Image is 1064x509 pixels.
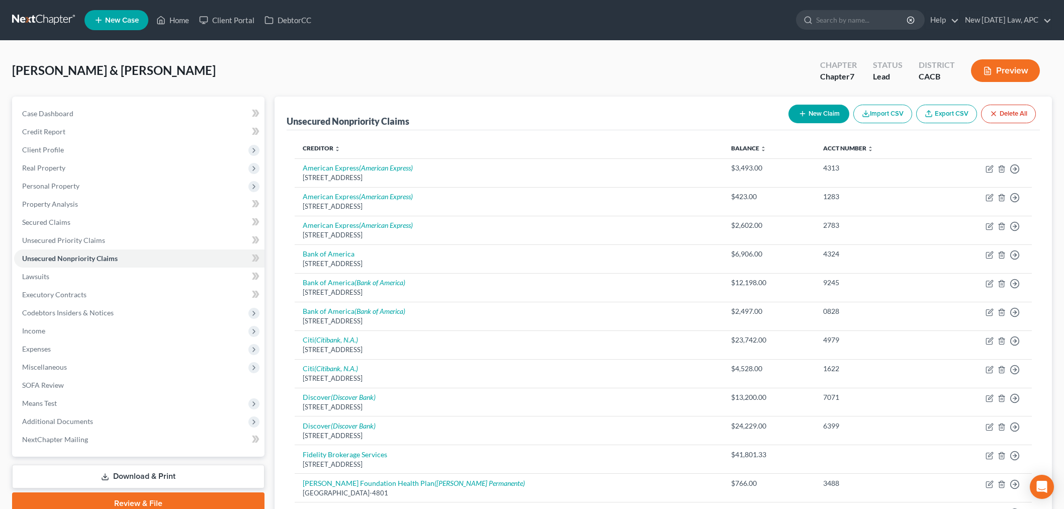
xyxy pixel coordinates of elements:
a: Discover(Discover Bank) [303,421,376,430]
div: 4979 [823,335,926,345]
a: Bank of America(Bank of America) [303,278,405,287]
div: Open Intercom Messenger [1030,475,1054,499]
div: [STREET_ADDRESS] [303,402,715,412]
a: SOFA Review [14,376,264,394]
i: ([PERSON_NAME] Permanente) [434,479,525,487]
span: 7 [850,71,854,81]
div: [STREET_ADDRESS] [303,460,715,469]
div: $2,497.00 [731,306,807,316]
button: Preview [971,59,1040,82]
button: New Claim [788,105,849,123]
div: 2783 [823,220,926,230]
input: Search by name... [816,11,908,29]
a: Fidelity Brokerage Services [303,450,387,459]
i: (Discover Bank) [331,421,376,430]
a: Unsecured Priority Claims [14,231,264,249]
a: NextChapter Mailing [14,431,264,449]
span: Property Analysis [22,200,78,208]
div: Chapter [820,59,857,71]
i: (American Express) [359,192,413,201]
span: New Case [105,17,139,24]
div: [STREET_ADDRESS] [303,173,715,183]
i: unfold_more [760,146,766,152]
span: SOFA Review [22,381,64,389]
i: (Discover Bank) [331,393,376,401]
span: Expenses [22,345,51,353]
a: American Express(American Express) [303,221,413,229]
i: (Bank of America) [354,307,405,315]
span: Case Dashboard [22,109,73,118]
div: [STREET_ADDRESS] [303,431,715,441]
div: Lead [873,71,903,82]
div: [GEOGRAPHIC_DATA]-4801 [303,488,715,498]
span: Additional Documents [22,417,93,426]
div: $3,493.00 [731,163,807,173]
a: Acct Number unfold_more [823,144,873,152]
div: [STREET_ADDRESS] [303,288,715,297]
a: American Express(American Express) [303,163,413,172]
a: American Express(American Express) [303,192,413,201]
span: Income [22,326,45,335]
span: [PERSON_NAME] & [PERSON_NAME] [12,63,216,77]
a: DebtorCC [259,11,316,29]
span: Secured Claims [22,218,70,226]
span: Real Property [22,163,65,172]
div: [STREET_ADDRESS] [303,316,715,326]
a: Bank of America [303,249,354,258]
div: $13,200.00 [731,392,807,402]
div: [STREET_ADDRESS] [303,259,715,269]
div: $23,742.00 [731,335,807,345]
span: Unsecured Nonpriority Claims [22,254,118,263]
a: [PERSON_NAME] Foundation Health Plan([PERSON_NAME] Permanente) [303,479,525,487]
a: Unsecured Nonpriority Claims [14,249,264,268]
i: (Bank of America) [354,278,405,287]
span: Executory Contracts [22,290,86,299]
i: (Citibank, N.A.) [314,335,358,344]
div: CACB [919,71,955,82]
span: NextChapter Mailing [22,435,88,444]
div: 4313 [823,163,926,173]
i: unfold_more [867,146,873,152]
div: $24,229.00 [731,421,807,431]
div: [STREET_ADDRESS] [303,345,715,355]
div: $41,801.33 [731,450,807,460]
a: Secured Claims [14,213,264,231]
a: Home [151,11,194,29]
button: Delete All [981,105,1036,123]
div: District [919,59,955,71]
span: Unsecured Priority Claims [22,236,105,244]
a: Balance unfold_more [731,144,766,152]
a: Export CSV [916,105,977,123]
div: 3488 [823,478,926,488]
a: Citi(Citibank, N.A.) [303,335,358,344]
div: 1283 [823,192,926,202]
a: Executory Contracts [14,286,264,304]
i: (American Express) [359,221,413,229]
div: $12,198.00 [731,278,807,288]
i: (American Express) [359,163,413,172]
a: Creditor unfold_more [303,144,340,152]
span: Codebtors Insiders & Notices [22,308,114,317]
a: Property Analysis [14,195,264,213]
span: Personal Property [22,182,79,190]
a: Help [925,11,959,29]
a: Citi(Citibank, N.A.) [303,364,358,373]
a: Discover(Discover Bank) [303,393,376,401]
div: 7071 [823,392,926,402]
div: 6399 [823,421,926,431]
a: Bank of America(Bank of America) [303,307,405,315]
i: (Citibank, N.A.) [314,364,358,373]
button: Import CSV [853,105,912,123]
div: $766.00 [731,478,807,488]
span: Miscellaneous [22,363,67,371]
a: Client Portal [194,11,259,29]
span: Means Test [22,399,57,407]
div: $4,528.00 [731,364,807,374]
div: $2,602.00 [731,220,807,230]
div: [STREET_ADDRESS] [303,230,715,240]
div: 0828 [823,306,926,316]
div: [STREET_ADDRESS] [303,202,715,211]
div: $423.00 [731,192,807,202]
div: Unsecured Nonpriority Claims [287,115,409,127]
div: [STREET_ADDRESS] [303,374,715,383]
